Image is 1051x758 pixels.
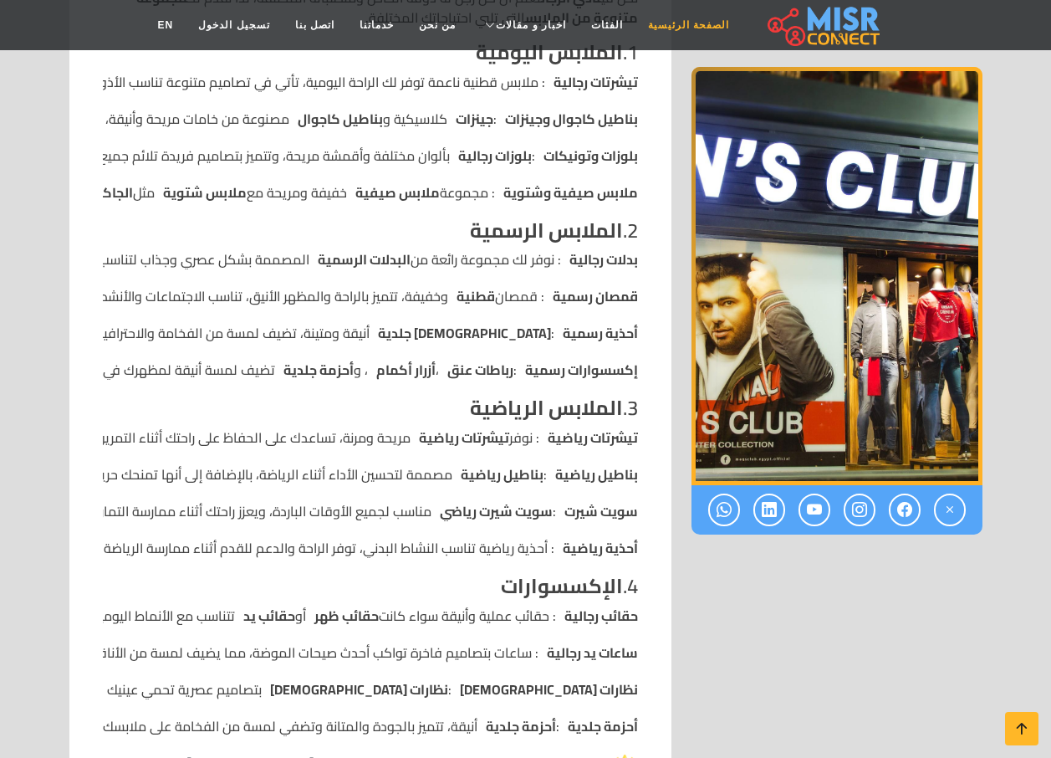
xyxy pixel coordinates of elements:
a: من نحن [406,9,468,41]
strong: بناطيل رياضية [461,464,543,484]
strong: ملابس صيفية وشتوية [503,182,638,202]
strong: تيشرتات رياضية [548,428,638,448]
img: main.misr_connect [768,4,880,46]
a: الصفحة الرئيسية [635,9,742,41]
strong: أحذية رياضية [563,538,638,558]
li: : ، ، و تضيف لمسة أنيقة لمظهرك في المناسبات الرسمية. [103,360,638,380]
a: اخبار و مقالات [468,9,579,41]
strong: بناطيل كاجوال [298,109,383,129]
strong: ملابس صيفية [355,182,440,202]
li: : نوفر مريحة ومرنة، تساعدك على الحفاظ على راحتك أثناء التمرين. [103,428,638,448]
a: EN [145,9,186,41]
a: اتصل بنا [283,9,347,41]
strong: ملابس شتوية [163,182,247,202]
li: : قمصان وخفيفة، تتميز بالراحة والمظهر الأنيق، تناسب الاجتماعات والأنشطة الرسمية. [103,286,638,306]
strong: بناطيل رياضية [555,464,638,484]
strong: بلوزات وتونيكات [543,146,638,166]
strong: حقائب يد [243,606,295,626]
li: : أنيقة، تتميز بالجودة والمتانة وتضفي لمسة من الفخامة على ملابسك. [103,716,638,736]
strong: تيشرتات رجالية [554,72,638,92]
strong: بناطيل كاجوال وجينزات [505,109,638,129]
strong: الملابس الرسمية [470,212,623,249]
img: نادي الرجال (MEN'S CLUB) [691,67,982,485]
div: 1 / 1 [691,67,982,485]
strong: حقائب رجالية [564,606,638,626]
li: : ساعات بتصاميم فاخرة تواكب أحدث صيحات الموضة، مما يضيف لمسة من الأناقة على إطلالتك. [103,643,638,663]
strong: نظارات [DEMOGRAPHIC_DATA] [270,679,448,699]
strong: جينزات [456,109,493,129]
li: : بألوان مختلفة وأقمشة مريحة، وتتميز بتصاميم فريدة تلائم جميع الأوقات. [103,146,638,166]
strong: بلوزات رجالية [458,146,532,166]
span: اخبار و مقالات [496,18,566,33]
strong: أحزمة جلدية [486,716,556,736]
strong: سويت شيرت [564,501,638,521]
strong: البدلات الرسمية [318,249,411,269]
strong: أحزمة جلدية [283,360,354,380]
a: خدماتنا [347,9,406,41]
strong: تيشرتات رياضية [419,428,509,448]
strong: رباطات عنق [447,360,513,380]
h4: 4. [103,575,638,599]
a: تسجيل الدخول [186,9,282,41]
strong: أحذية رسمية [563,323,638,343]
li: : بتصاميم عصرية تحمي عينيك وتمنحك إطلالة مميزة في نفس الوقت. [103,679,638,699]
a: الفئات [579,9,635,41]
strong: إكسسوارات رسمية [525,360,638,380]
h4: 3. [103,397,638,421]
strong: الجاكيتات [76,182,133,202]
h4: 2. [103,219,638,243]
strong: قطنية [457,286,495,306]
li: : مناسب لجميع الأوقات الباردة، ويعزز راحتك أثناء ممارسة التمارين الرياضية. [103,501,638,521]
li: : حقائب عملية وأنيقة سواء كانت أو تتناسب مع الأنماط اليومية. [103,606,638,626]
li: : كلاسيكية و مصنوعة من خامات مريحة وأنيقة، تناسب جميع الأوقات. [103,109,638,129]
li: : أنيقة ومتينة، تضيف لمسة من الفخامة والاحترافية لمظهرك. [103,323,638,343]
strong: نظارات [DEMOGRAPHIC_DATA] [460,679,638,699]
strong: سويت شيرت رياضي [440,501,553,521]
li: : ملابس قطنية ناعمة توفر لك الراحة اليومية، تأتي في تصاميم متنوعة تناسب الأذواق المختلفة. [103,72,638,92]
strong: الإكسسوارات [501,567,623,605]
li: : نوفر لك مجموعة رائعة من المصممة بشكل عصري وجذاب لتناسب جميع المناسبات. [103,249,638,269]
strong: بدلات رجالية [569,249,638,269]
strong: حقائب ظهر [314,606,379,626]
li: : مجموعة خفيفة ومريحة مع مثل وال التي توفر لك الراحة في الأجواء الباردة. [103,182,638,202]
strong: أحزمة جلدية [568,716,638,736]
strong: الملابس الرياضية [470,389,623,427]
strong: ساعات يد رجالية [547,643,638,663]
strong: قمصان رسمية [553,286,638,306]
li: : مصممة لتحسين الأداء أثناء الرياضة، بالإضافة إلى أنها تمنحك حرية حركة مثالية. [103,464,638,484]
li: : أحذية رياضية تناسب النشاط البدني، توفر الراحة والدعم للقدم أثناء ممارسة الرياضة. [103,538,638,558]
h4: 1. [103,41,638,65]
strong: أزرار أكمام [376,360,436,380]
strong: [DEMOGRAPHIC_DATA] جلدية [378,323,551,343]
